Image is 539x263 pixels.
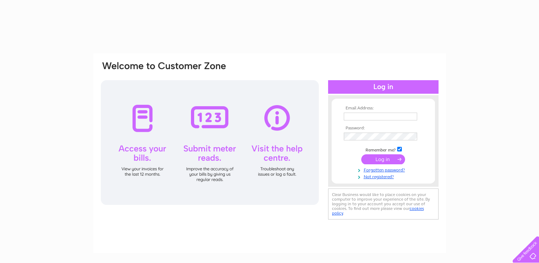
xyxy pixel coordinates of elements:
input: Submit [361,154,405,164]
div: Clear Business would like to place cookies on your computer to improve your experience of the sit... [328,189,439,220]
a: Not registered? [344,173,425,180]
th: Password: [342,126,425,131]
th: Email Address: [342,106,425,111]
a: Forgotten password? [344,166,425,173]
td: Remember me? [342,146,425,153]
a: cookies policy [332,206,424,216]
